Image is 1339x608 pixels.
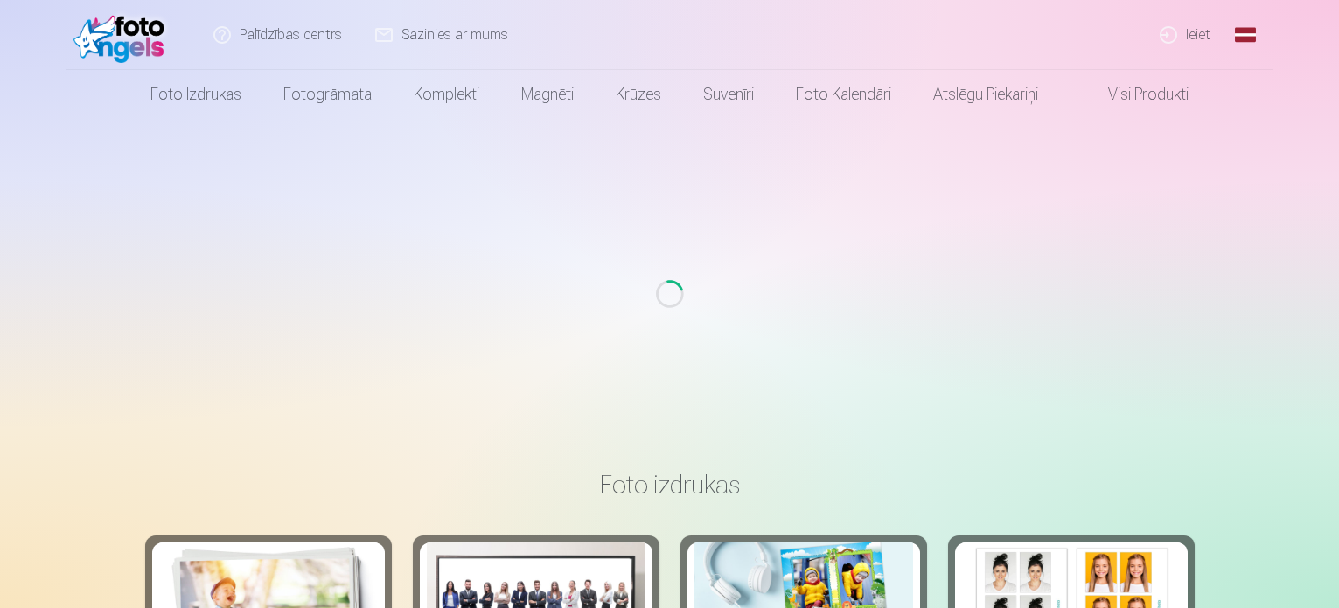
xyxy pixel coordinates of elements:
[129,70,262,119] a: Foto izdrukas
[393,70,500,119] a: Komplekti
[682,70,775,119] a: Suvenīri
[1059,70,1210,119] a: Visi produkti
[775,70,912,119] a: Foto kalendāri
[159,469,1181,500] h3: Foto izdrukas
[73,7,174,63] img: /fa1
[262,70,393,119] a: Fotogrāmata
[912,70,1059,119] a: Atslēgu piekariņi
[595,70,682,119] a: Krūzes
[500,70,595,119] a: Magnēti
